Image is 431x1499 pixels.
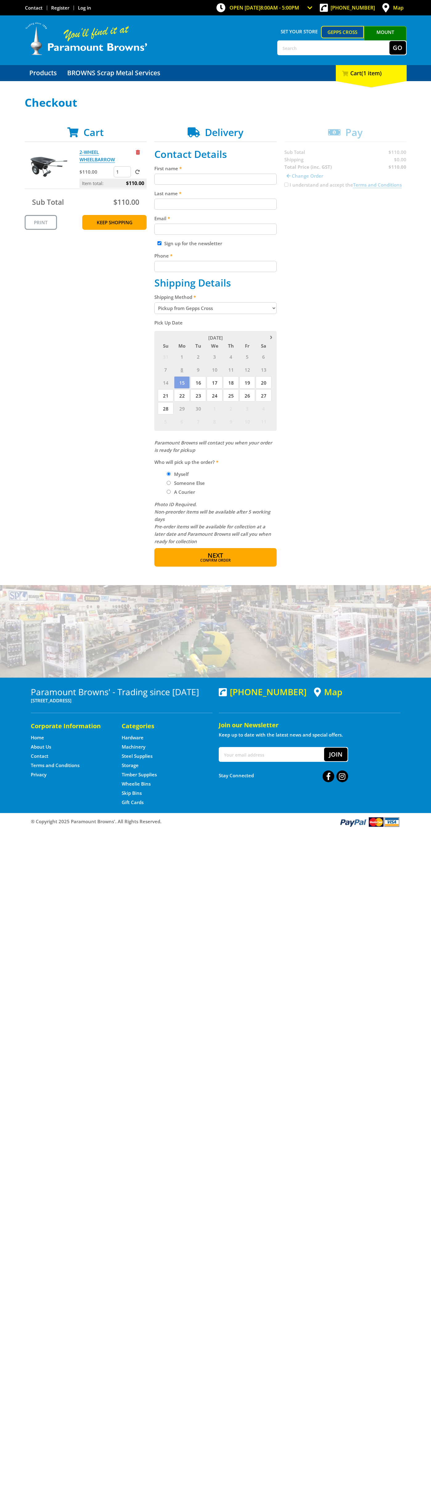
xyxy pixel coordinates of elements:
[277,26,321,37] span: Set your store
[314,687,342,697] a: View a map of Gepps Cross location
[167,481,171,485] input: Please select who will pick up the order.
[174,363,190,376] span: 8
[154,224,277,235] input: Please enter your email address.
[256,350,271,363] span: 6
[154,261,277,272] input: Please enter your telephone number.
[122,753,152,759] a: Go to the Steel Supplies page
[126,179,144,188] span: $110.00
[207,363,222,376] span: 10
[78,5,91,11] a: Log in
[239,389,255,402] span: 26
[63,65,165,81] a: Go to the BROWNS Scrap Metal Services page
[154,174,277,185] input: Please enter your first name.
[172,469,191,479] label: Myself
[154,501,271,544] em: Photo ID Required. Non-preorder items will be available after 5 working days Pre-order items will...
[174,415,190,427] span: 6
[256,389,271,402] span: 27
[239,363,255,376] span: 12
[25,65,61,81] a: Go to the Products page
[207,376,222,389] span: 17
[122,744,145,750] a: Go to the Machinery page
[239,402,255,415] span: 3
[174,350,190,363] span: 1
[207,402,222,415] span: 1
[256,402,271,415] span: 4
[208,335,223,341] span: [DATE]
[230,4,299,11] span: OPEN [DATE]
[324,748,348,761] button: Join
[82,215,147,230] a: Keep Shopping
[136,149,140,155] a: Remove from cart
[190,363,206,376] span: 9
[154,190,277,197] label: Last name
[122,722,200,730] h5: Categories
[260,4,299,11] span: 8:00am - 5:00pm
[207,342,222,350] span: We
[25,215,57,230] a: Print
[31,771,47,778] a: Go to the Privacy page
[113,197,139,207] span: $110.00
[122,799,144,806] a: Go to the Gift Cards page
[154,319,277,326] label: Pick Up Date
[190,389,206,402] span: 23
[256,376,271,389] span: 20
[223,376,239,389] span: 18
[223,402,239,415] span: 2
[122,790,142,796] a: Go to the Skip Bins page
[25,5,43,11] a: Go to the Contact page
[31,697,213,704] p: [STREET_ADDRESS]
[174,389,190,402] span: 22
[122,762,139,769] a: Go to the Storage page
[207,389,222,402] span: 24
[25,97,407,109] h1: Checkout
[154,458,277,466] label: Who will pick up the order?
[154,440,272,453] em: Paramount Browns will contact you when your order is ready for pickup
[158,350,173,363] span: 31
[364,26,407,49] a: Mount [PERSON_NAME]
[223,415,239,427] span: 9
[205,126,243,139] span: Delivery
[239,415,255,427] span: 10
[158,389,173,402] span: 21
[172,478,207,488] label: Someone Else
[336,65,407,81] div: Cart
[158,363,173,376] span: 7
[31,744,51,750] a: Go to the About Us page
[174,342,190,350] span: Mo
[154,302,277,314] select: Please select a shipping method.
[223,350,239,363] span: 4
[278,41,389,55] input: Search
[158,415,173,427] span: 5
[190,350,206,363] span: 2
[256,342,271,350] span: Sa
[168,559,263,562] span: Confirm order
[208,551,223,560] span: Next
[174,376,190,389] span: 15
[190,342,206,350] span: Tu
[154,277,277,289] h2: Shipping Details
[223,363,239,376] span: 11
[154,215,277,222] label: Email
[79,168,112,176] p: $110.00
[25,22,148,56] img: Paramount Browns'
[190,402,206,415] span: 30
[223,342,239,350] span: Th
[122,734,144,741] a: Go to the Hardware page
[219,731,401,738] p: Keep up to date with the latest news and special offers.
[31,722,109,730] h5: Corporate Information
[79,179,147,188] p: Item total:
[321,26,364,38] a: Gepps Cross
[31,734,44,741] a: Go to the Home page
[158,342,173,350] span: Su
[167,472,171,476] input: Please select who will pick up the order.
[154,293,277,301] label: Shipping Method
[190,415,206,427] span: 7
[25,816,407,828] div: ® Copyright 2025 Paramount Browns'. All Rights Reserved.
[239,342,255,350] span: Fr
[361,69,382,77] span: (1 item)
[154,165,277,172] label: First name
[219,748,324,761] input: Your email address
[174,402,190,415] span: 29
[190,376,206,389] span: 16
[32,197,64,207] span: Sub Total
